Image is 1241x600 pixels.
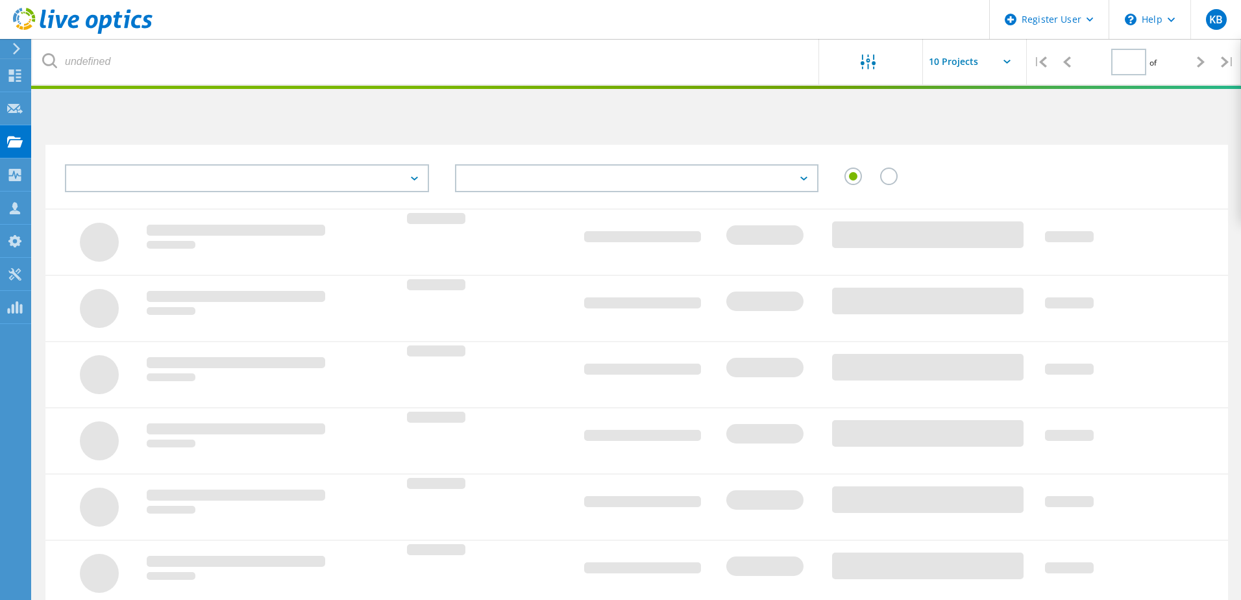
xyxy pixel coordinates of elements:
[1027,39,1053,85] div: |
[1149,57,1157,68] span: of
[13,27,153,36] a: Live Optics Dashboard
[1209,14,1223,25] span: KB
[1214,39,1241,85] div: |
[1125,14,1137,25] svg: \n
[32,39,820,84] input: undefined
